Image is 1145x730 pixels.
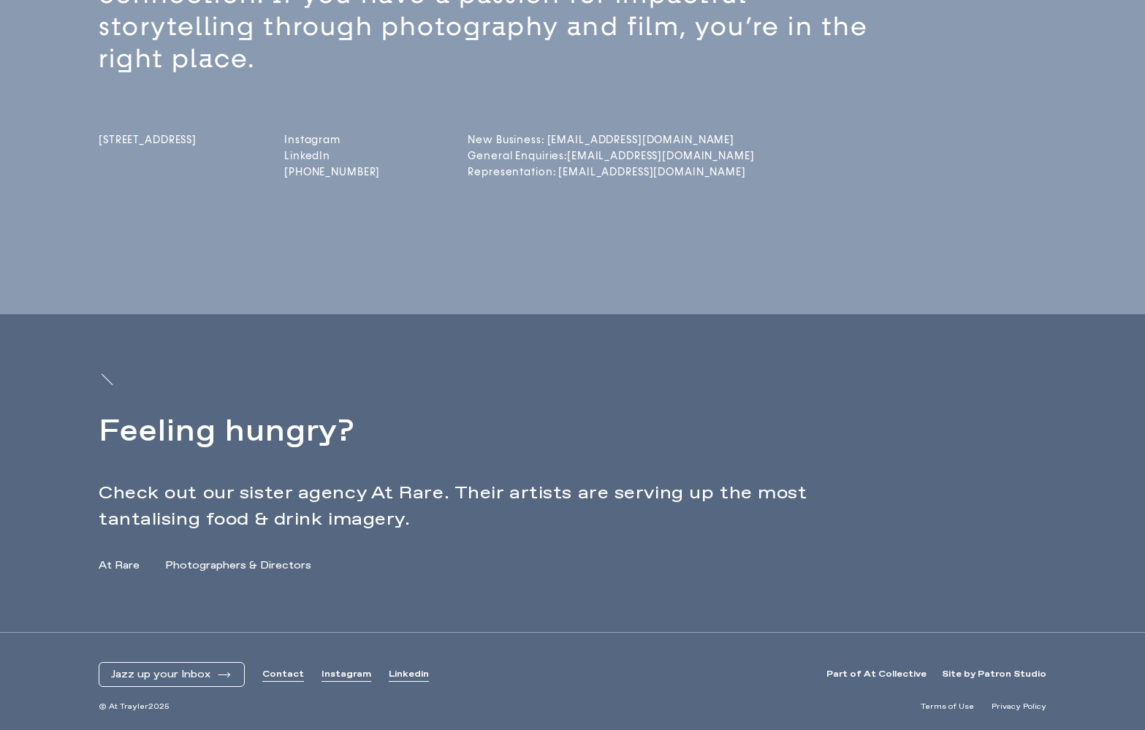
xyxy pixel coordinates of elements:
[99,702,170,712] span: © At Trayler 2025
[992,702,1046,712] a: Privacy Policy
[389,669,429,681] a: Linkedin
[942,669,1046,681] a: Site by Patron Studio
[99,134,197,182] a: [STREET_ADDRESS]
[284,150,380,162] a: LinkedIn
[99,411,875,455] h2: Feeling hungry?
[468,150,583,162] a: General Enquiries:[EMAIL_ADDRESS][DOMAIN_NAME]
[99,558,140,574] a: At Rare
[322,669,371,681] a: Instagram
[111,669,232,681] button: Jazz up your Inbox
[284,134,380,146] a: Instagram
[468,134,583,146] a: New Business: [EMAIL_ADDRESS][DOMAIN_NAME]
[468,166,583,178] a: Representation: [EMAIL_ADDRESS][DOMAIN_NAME]
[99,480,875,533] p: Check out our sister agency At Rare. Their artists are serving up the most tantalising food & dri...
[111,669,210,681] span: Jazz up your Inbox
[165,558,311,574] a: Photographers & Directors
[284,166,380,178] a: [PHONE_NUMBER]
[262,669,304,681] a: Contact
[921,702,974,712] a: Terms of Use
[99,134,197,146] span: [STREET_ADDRESS]
[826,669,927,681] a: Part of At Collective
